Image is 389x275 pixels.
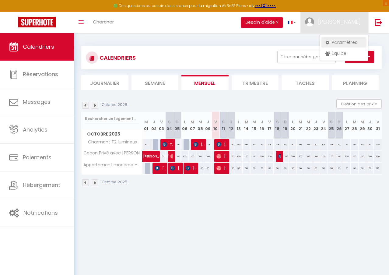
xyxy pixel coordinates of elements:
div: 90 [173,139,181,150]
div: 90 [366,139,374,150]
div: 150 [320,151,328,162]
th: 10 [212,112,219,139]
li: Mensuel [181,75,229,90]
div: 90 [196,163,204,174]
th: 08 [196,112,204,139]
li: Tâches [282,75,329,90]
th: 16 [258,112,266,139]
div: 90 [258,139,266,150]
abbr: V [160,119,163,125]
div: 90 [297,139,304,150]
div: 108 [328,139,335,150]
div: 100 [366,151,374,162]
div: 90 [335,139,343,150]
span: Analytics [23,126,47,133]
th: 19 [281,112,289,139]
span: [PERSON_NAME] [185,162,195,174]
div: 150 [266,151,273,162]
li: Planning [332,75,379,90]
div: 90 [243,139,250,150]
abbr: D [284,119,287,125]
div: 100 [297,151,304,162]
div: 90 [343,139,351,150]
span: [PERSON_NAME] [155,162,165,174]
input: Rechercher un logement... [85,113,139,124]
div: 90 [343,163,351,174]
div: 100 [258,151,266,162]
li: Journalier [81,75,128,90]
th: 07 [189,112,196,139]
div: 100 [304,151,312,162]
span: Charmant T2 lumineux [82,139,139,146]
span: Appartement moderne – 4 pers [82,163,143,167]
abbr: J [153,119,155,125]
button: Besoin d'aide ? [241,17,283,28]
span: Réservations [23,70,58,78]
div: 90 [142,139,150,150]
a: >>> ICI <<<< [255,3,276,8]
div: 90 [312,163,320,174]
th: 21 [297,112,304,139]
img: Super Booking [18,17,56,27]
abbr: V [322,119,325,125]
li: Semaine [131,75,179,90]
span: Tea Cuypers [162,139,172,150]
div: 100 [181,151,188,162]
th: 29 [359,112,366,139]
abbr: S [330,119,333,125]
div: 90 [304,139,312,150]
abbr: M [360,119,364,125]
abbr: M [353,119,356,125]
th: 23 [312,112,320,139]
abbr: M [245,119,248,125]
div: 90 [204,163,212,174]
div: 100 [243,151,250,162]
span: Hébergement [23,181,60,189]
abbr: S [168,119,171,125]
abbr: M [144,119,148,125]
p: Octobre 2025 [102,179,127,185]
abbr: J [207,119,209,125]
div: 108 [374,139,382,150]
abbr: M [198,119,202,125]
div: 150 [328,151,335,162]
th: 20 [289,112,296,139]
div: 90 [320,163,328,174]
abbr: L [346,119,348,125]
a: ... [PERSON_NAME] [300,12,368,33]
div: 90 [304,163,312,174]
span: [PERSON_NAME] [216,162,226,174]
th: 11 [219,112,227,139]
div: 100 [196,151,204,162]
th: 03 [158,112,165,139]
div: 100 [351,151,358,162]
abbr: M [307,119,310,125]
img: ... [305,17,314,26]
div: 90 [281,139,289,150]
abbr: V [268,119,271,125]
div: 90 [289,139,296,150]
abbr: D [338,119,341,125]
span: Messages [23,98,51,106]
abbr: J [315,119,317,125]
span: [PERSON_NAME] [143,147,171,159]
th: 12 [227,112,235,139]
div: 90 [227,163,235,174]
th: 26 [335,112,343,139]
div: 100 [189,151,196,162]
div: 90 [204,139,212,150]
div: 90 [251,139,258,150]
div: 100 [343,151,351,162]
span: [PERSON_NAME] [193,139,203,150]
abbr: M [252,119,256,125]
div: 90 [328,163,335,174]
p: Octobre 2025 [102,102,127,108]
div: 90 [289,163,296,174]
div: 100 [335,151,343,162]
div: 100 [281,151,289,162]
div: 100 [204,151,212,162]
th: 01 [142,112,150,139]
th: 13 [235,112,243,139]
th: 17 [266,112,273,139]
div: 100 [289,151,296,162]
